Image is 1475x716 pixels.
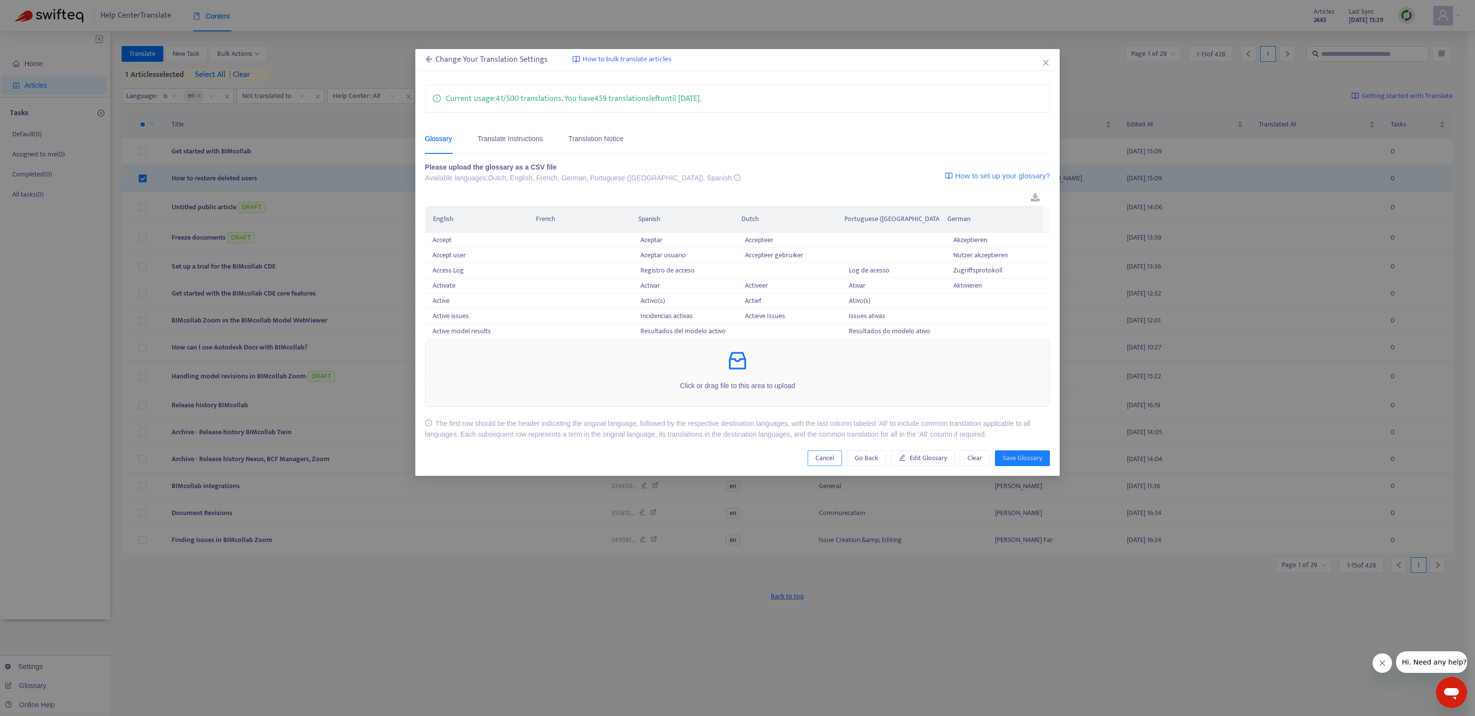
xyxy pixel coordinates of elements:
p: Current usage: 41 / 500 translations . You have 459 translations left until [DATE] . [446,93,701,105]
div: Resultados del modelo activo [640,326,730,337]
div: Actief [745,296,834,306]
th: Spanish [631,206,734,233]
a: How to set up your glossary? [945,162,1050,191]
div: Ativo(s) [849,296,938,306]
div: Zugriffsprotokoll [953,265,1043,276]
a: How to bulk translate articles [572,54,671,65]
img: image-link [572,55,580,63]
div: Activate [432,280,522,291]
div: Active model results [432,326,522,337]
div: Translate Instructions [478,133,543,144]
div: Active issues [432,311,522,321]
div: Ativar [849,280,938,291]
span: Cancel [815,453,834,464]
span: inboxClick or drag file to this area to upload [426,341,1050,406]
span: How to bulk translate articles [583,54,671,65]
button: Go Back [847,450,886,466]
span: info-circle [433,93,441,102]
div: Aktivieren [953,280,1043,291]
div: Actieve Issues [745,311,834,321]
div: Accepteer [745,235,834,246]
button: Cancel [808,450,842,466]
div: Translation Notice [568,133,623,144]
div: Glossary [425,133,452,144]
div: Please upload the glossary as a CSV file [425,162,740,173]
th: English [425,206,528,233]
div: Access Log [432,265,522,276]
div: Nutzer akzeptieren [953,250,1043,261]
div: The first row should be the header indicating the original language, followed by the respective d... [425,418,1050,440]
th: French [528,206,631,233]
div: Change Your Translation Settings [425,54,548,66]
div: Issues ativas [849,311,938,321]
span: edit [899,454,906,461]
p: Click or drag file to this area to upload [426,380,1050,391]
div: Log de acesso [849,265,938,276]
button: Close [1041,57,1051,68]
button: Save Glossary [995,450,1050,466]
div: Akzeptieren [953,235,1043,246]
div: Aceptar [640,235,730,246]
span: How to set up your glossary? [955,170,1050,182]
div: Active [432,296,522,306]
div: Activo(s) [640,296,730,306]
div: Aceptar usuario [640,250,730,261]
th: Dutch [734,206,837,233]
iframe: Bericht van bedrijf [1396,651,1467,673]
div: Registro de acceso [640,265,730,276]
div: Accept [432,235,522,246]
span: close [1042,59,1050,67]
div: Accepteer gebruiker [745,250,834,261]
span: info-circle [425,420,432,426]
div: Incidencias activas [640,311,730,321]
div: Activeer [745,280,834,291]
button: Clear [960,450,990,466]
button: Edit Glossary [891,450,955,466]
span: Edit Glossary [910,453,947,464]
img: image-link [945,172,953,180]
th: German [940,206,1043,233]
span: Go Back [855,453,878,464]
div: Available languages: Dutch, English, French, German, Portuguese ([GEOGRAPHIC_DATA]), Spanish [425,173,740,183]
th: Portuguese ([GEOGRAPHIC_DATA]) [837,206,940,233]
span: Clear [967,453,982,464]
span: inbox [726,349,749,372]
iframe: Bericht sluiten [1373,653,1392,673]
div: Resultados do modelo ativo [849,326,938,337]
div: Activar [640,280,730,291]
div: Accept user [432,250,522,261]
iframe: Knop om het berichtenvenster te openen [1436,677,1467,708]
